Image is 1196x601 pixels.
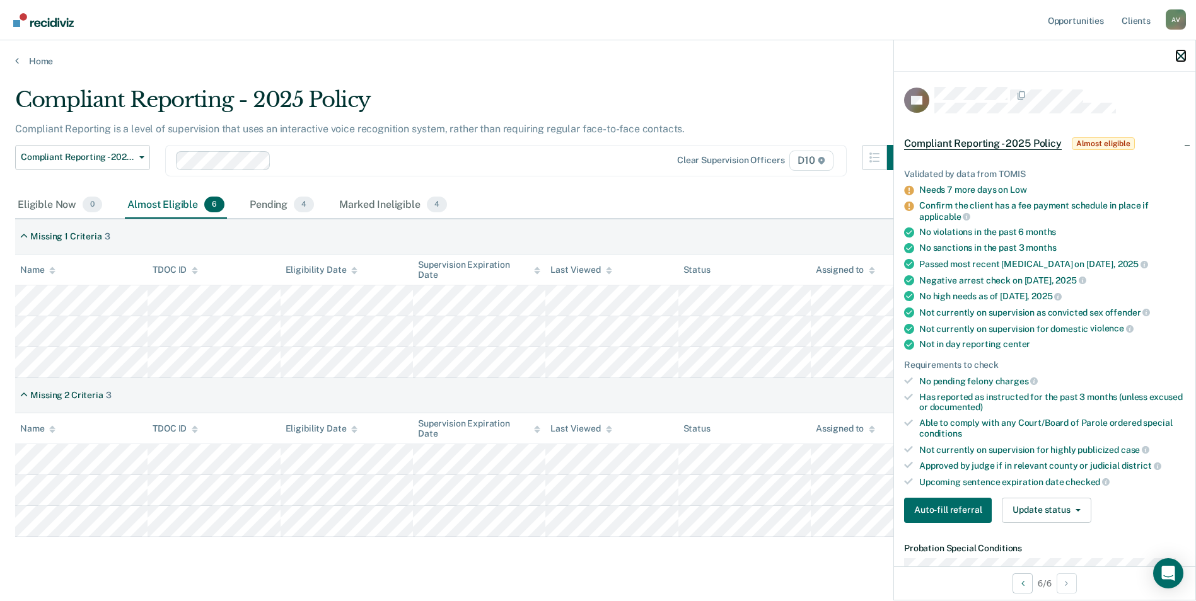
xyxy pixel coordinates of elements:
span: district [1122,461,1161,471]
div: Requirements to check [904,360,1185,370]
span: violence [1090,323,1134,333]
div: Clear supervision officers [677,155,784,166]
span: 2025 [1031,291,1062,301]
span: months [1026,243,1056,253]
div: Not currently on supervision for highly publicized [919,444,1185,455]
div: Passed most recent [MEDICAL_DATA] on [DATE], [919,258,1185,270]
div: Eligibility Date [286,265,358,275]
span: center [1003,339,1030,349]
div: Pending [247,192,316,219]
span: Compliant Reporting - 2025 Policy [904,137,1062,150]
span: 4 [294,197,314,213]
span: 4 [427,197,447,213]
span: 0 [83,197,102,213]
div: TDOC ID [153,265,198,275]
span: Compliant Reporting - 2025 Policy [21,152,134,163]
div: Not currently on supervision for domestic [919,323,1185,335]
div: Status [683,265,711,275]
span: conditions [919,428,962,438]
button: Previous Opportunity [1013,573,1033,593]
img: Recidiviz [13,13,74,27]
span: 2025 [1055,275,1086,285]
div: Not currently on supervision as convicted sex [919,307,1185,318]
div: Open Intercom Messenger [1153,558,1183,588]
div: No violations in the past 6 [919,227,1185,238]
span: months [1026,227,1056,237]
span: D10 [789,151,833,171]
div: 3 [105,231,110,242]
span: charges [996,376,1038,386]
div: Compliant Reporting - 2025 Policy [15,87,912,123]
div: 6 / 6 [894,566,1195,600]
div: Has reported as instructed for the past 3 months (unless excused or [919,392,1185,413]
div: Last Viewed [550,265,612,275]
span: documented) [930,402,983,412]
div: TDOC ID [153,423,198,434]
div: Validated by data from TOMIS [904,169,1185,180]
div: Assigned to [816,423,875,434]
div: Confirm the client has a fee payment schedule in place if applicable [919,200,1185,222]
div: Negative arrest check on [DATE], [919,275,1185,286]
a: Navigate to form link [904,498,997,523]
span: 6 [204,197,224,213]
div: Approved by judge if in relevant county or judicial [919,460,1185,471]
div: Last Viewed [550,423,612,434]
div: Missing 1 Criteria [30,231,102,242]
button: Next Opportunity [1057,573,1077,593]
dt: Probation Special Conditions [904,543,1185,554]
span: 2025 [1118,259,1148,269]
div: 3 [106,390,112,401]
div: Missing 2 Criteria [30,390,103,401]
div: Eligibility Date [286,423,358,434]
div: A V [1166,9,1186,30]
div: Not in day reporting [919,339,1185,350]
div: Almost Eligible [125,192,227,219]
div: Supervision Expiration Date [418,418,540,440]
p: Compliant Reporting is a level of supervision that uses an interactive voice recognition system, ... [15,123,685,135]
div: No sanctions in the past 3 [919,243,1185,253]
div: Supervision Expiration Date [418,260,540,281]
button: Auto-fill referral [904,498,992,523]
div: Name [20,423,55,434]
span: offender [1105,307,1151,318]
div: Status [683,423,711,434]
div: Assigned to [816,265,875,275]
div: Eligible Now [15,192,105,219]
div: Marked Ineligible [337,192,450,219]
div: Compliant Reporting - 2025 PolicyAlmost eligible [894,123,1195,164]
div: Name [20,265,55,275]
span: checked [1065,477,1110,487]
div: Needs 7 more days on Low [919,185,1185,195]
div: No high needs as of [DATE], [919,290,1185,302]
div: Able to comply with any Court/Board of Parole ordered special [919,418,1185,439]
button: Profile dropdown button [1166,9,1186,30]
div: No pending felony [919,375,1185,387]
button: Update status [1002,498,1091,523]
span: case [1121,445,1149,455]
div: Upcoming sentence expiration date [919,476,1185,488]
a: Home [15,55,1181,67]
span: Almost eligible [1072,137,1135,150]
